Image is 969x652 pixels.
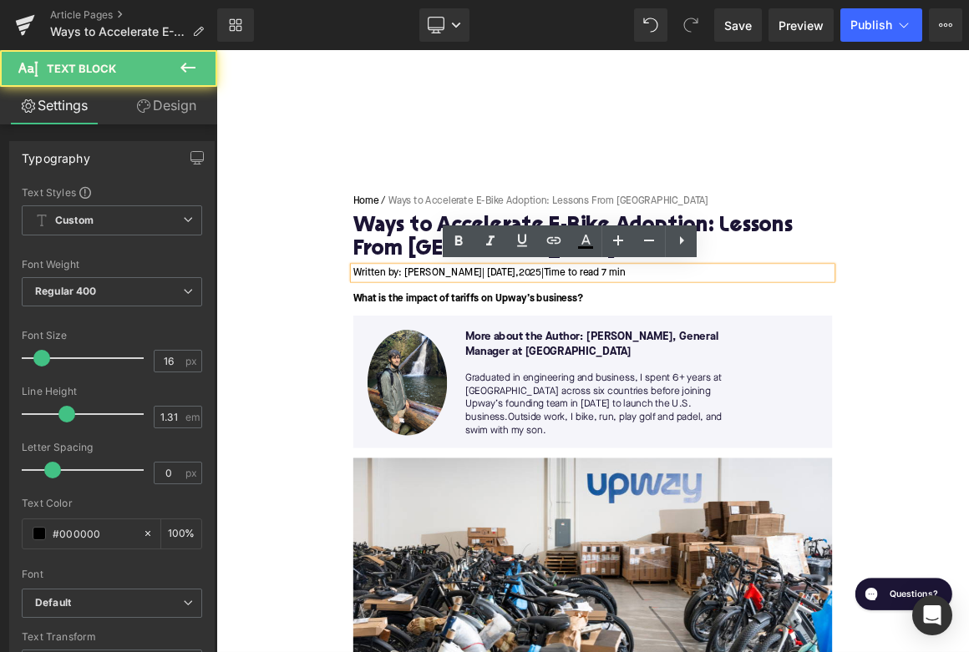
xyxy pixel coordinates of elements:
span: / [218,195,231,212]
span: px [185,356,200,366]
button: Redo [674,8,708,42]
div: Text Styles [22,185,202,199]
button: Undo [634,8,667,42]
div: Text Color [22,498,202,509]
button: More [929,8,962,42]
span: | [DATE], [357,292,406,306]
div: Letter Spacing [22,442,202,453]
div: % [161,519,201,548]
span: px [185,468,200,478]
nav: breadcrumbs [184,184,827,222]
span: Time to read 7 min [439,292,549,306]
span: Ways to Accelerate E-Bike Adoption: Lessons From [GEOGRAPHIC_DATA] [50,25,185,38]
div: Typography [22,142,90,165]
p: Written by: [PERSON_NAME] [184,291,827,308]
span: Outside work, I bike, run, play golf and padel, and swim with my son. [335,487,679,518]
div: Line Height [22,386,202,397]
button: Publish [840,8,922,42]
span: Publish [850,18,892,32]
a: Preview [769,8,834,42]
div: Text Transform [22,631,202,643]
h2: Questions? [54,19,119,36]
div: Font Size [22,330,202,341]
span: Text Block [47,62,116,75]
div: Font Weight [22,259,202,270]
button: Gorgias live chat [8,6,139,49]
div: Open Intercom Messenger [912,595,952,635]
i: Default [35,596,71,610]
span: em [185,412,200,422]
a: Article Pages [50,8,217,22]
h1: Ways to Accelerate E-Bike Adoption: Lessons From [GEOGRAPHIC_DATA] [184,222,827,284]
span: 2025 [406,292,436,306]
span: Preview [779,17,824,34]
span: Save [724,17,752,34]
strong: What is the impact of tariffs on Upway’s business? [184,327,493,341]
div: Font [22,569,202,580]
a: Design [112,87,221,124]
p: Graduated in engineering and business, I spent 6+ years at [GEOGRAPHIC_DATA] across six countries... [335,432,705,520]
a: Home [184,195,218,212]
p: More about the Author: [PERSON_NAME], General Manager at [GEOGRAPHIC_DATA] [335,376,705,415]
b: Regular 400 [35,285,97,297]
input: Color [53,524,134,543]
b: Custom [55,214,94,228]
a: New Library [217,8,254,42]
span: | [436,292,439,306]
